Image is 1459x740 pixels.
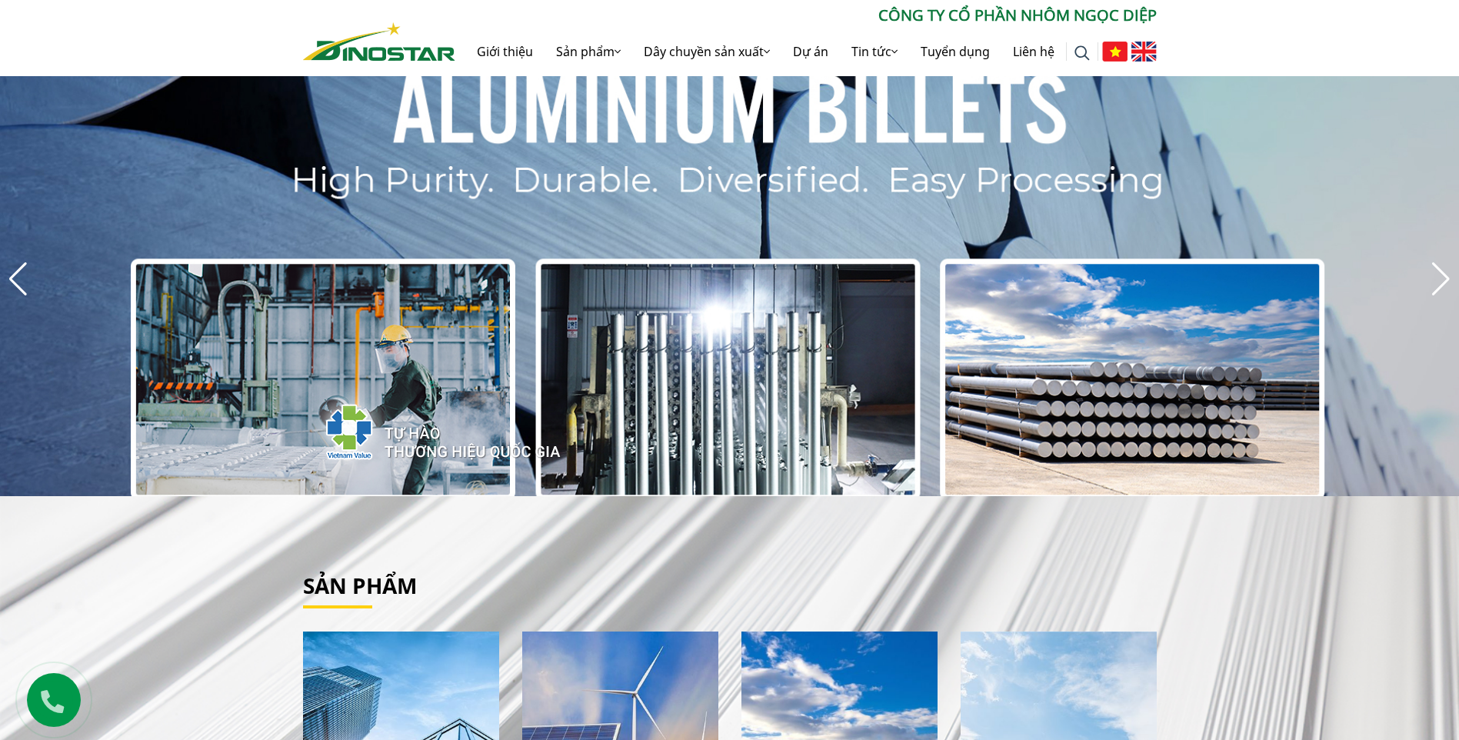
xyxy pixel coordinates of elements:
a: Dự án [781,27,840,76]
img: Nhôm Dinostar [303,22,455,61]
a: Giới thiệu [465,27,545,76]
img: English [1131,42,1157,62]
a: Liên hệ [1001,27,1066,76]
a: Sản phẩm [303,571,417,600]
a: Sản phẩm [545,27,632,76]
a: Tuyển dụng [909,27,1001,76]
a: Nhôm Dinostar [303,19,455,60]
div: Previous slide [8,262,28,296]
img: search [1074,45,1090,61]
p: CÔNG TY CỔ PHẦN NHÔM NGỌC DIỆP [455,4,1157,27]
a: Tin tức [840,27,909,76]
img: thqg [280,376,563,481]
img: Tiếng Việt [1102,42,1128,62]
a: Dây chuyền sản xuất [632,27,781,76]
div: Next slide [1431,262,1451,296]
